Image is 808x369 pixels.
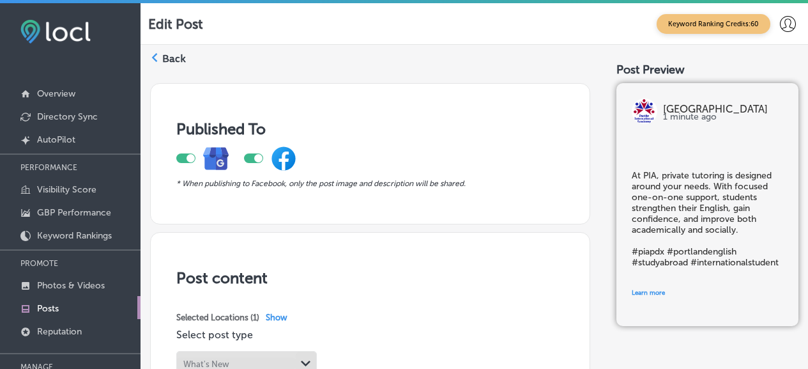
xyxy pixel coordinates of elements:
img: fda3e92497d09a02dc62c9cd864e3231.png [20,20,91,43]
p: GBP Performance [37,207,111,218]
span: Selected Locations ( 1 ) [176,313,259,322]
h3: Post content [176,269,564,287]
i: * When publishing to Facebook, only the post image and description will be shared. [176,179,466,188]
span: Learn more [632,289,665,297]
span: Keyword Ranking Credits: 60 [657,14,770,34]
p: Keyword Rankings [37,230,112,241]
span: Show [266,313,287,322]
label: Back [162,52,186,66]
p: [GEOGRAPHIC_DATA] [663,106,783,113]
p: Photos & Videos [37,280,105,291]
p: 1 minute ago [663,113,783,121]
p: Edit Post [148,16,203,32]
p: Directory Sync [37,111,98,122]
h5: At PIA, private tutoring is designed around your needs. With focused one-on-one support, students... [632,170,783,268]
p: Posts [37,303,59,314]
h3: Published To [176,120,564,138]
p: Select post type [176,329,564,341]
div: Post Preview [616,63,798,77]
p: Visibility Score [37,184,96,195]
p: AutoPilot [37,134,75,145]
a: Learn more [632,280,783,306]
p: Overview [37,88,75,99]
img: logo [632,98,657,124]
div: What's New [183,359,229,368]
